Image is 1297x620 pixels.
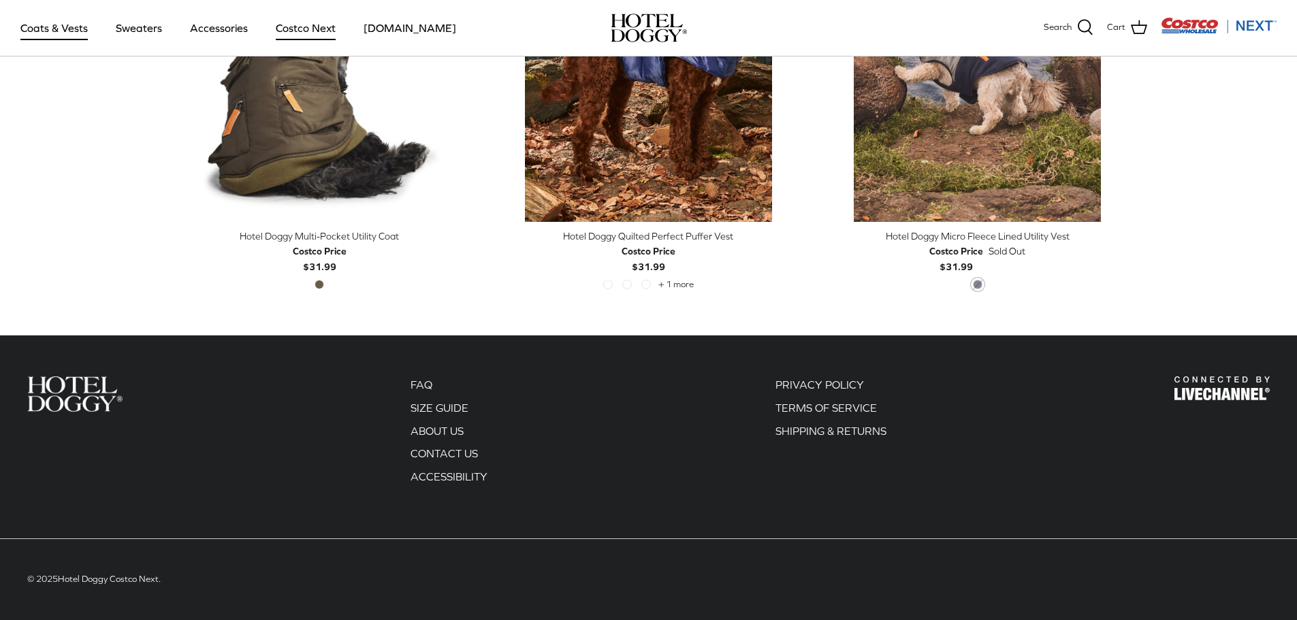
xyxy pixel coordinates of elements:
[622,244,675,259] div: Costco Price
[411,378,432,391] a: FAQ
[1107,19,1147,37] a: Cart
[1174,376,1270,400] img: Hotel Doggy Costco Next
[1161,26,1277,36] a: Visit Costco Next
[103,5,174,51] a: Sweaters
[929,244,983,272] b: $31.99
[397,376,501,491] div: Secondary navigation
[178,5,260,51] a: Accessories
[411,470,487,483] a: ACCESSIBILITY
[1107,20,1125,35] span: Cart
[762,376,900,491] div: Secondary navigation
[611,14,687,42] img: hoteldoggycom
[989,244,1025,259] span: Sold Out
[494,229,803,274] a: Hotel Doggy Quilted Perfect Puffer Vest Costco Price$31.99
[622,244,675,272] b: $31.99
[775,402,877,414] a: TERMS OF SERVICE
[611,14,687,42] a: hoteldoggy.com hoteldoggycom
[1044,19,1093,37] a: Search
[411,402,468,414] a: SIZE GUIDE
[775,425,886,437] a: SHIPPING & RETURNS
[293,244,347,259] div: Costco Price
[1044,20,1072,35] span: Search
[293,244,347,272] b: $31.99
[27,376,123,411] img: Hotel Doggy Costco Next
[823,229,1132,274] a: Hotel Doggy Micro Fleece Lined Utility Vest Costco Price$31.99 Sold Out
[165,229,474,274] a: Hotel Doggy Multi-Pocket Utility Coat Costco Price$31.99
[8,5,100,51] a: Coats & Vests
[351,5,468,51] a: [DOMAIN_NAME]
[27,574,161,584] span: © 2025 .
[929,244,983,259] div: Costco Price
[165,229,474,244] div: Hotel Doggy Multi-Pocket Utility Coat
[1161,17,1277,34] img: Costco Next
[58,574,159,584] a: Hotel Doggy Costco Next
[411,447,478,459] a: CONTACT US
[775,378,864,391] a: PRIVACY POLICY
[263,5,348,51] a: Costco Next
[823,229,1132,244] div: Hotel Doggy Micro Fleece Lined Utility Vest
[658,280,694,289] span: + 1 more
[494,229,803,244] div: Hotel Doggy Quilted Perfect Puffer Vest
[411,425,464,437] a: ABOUT US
